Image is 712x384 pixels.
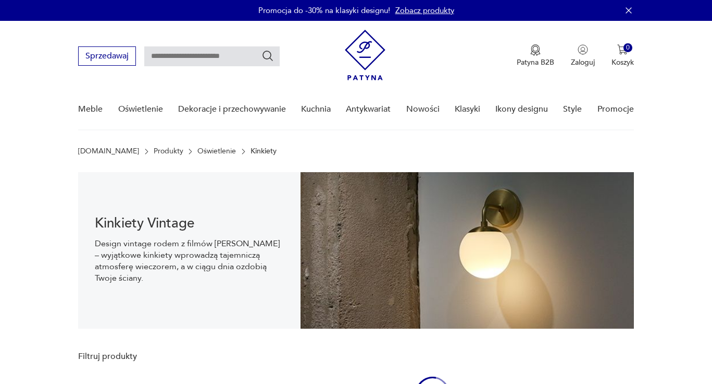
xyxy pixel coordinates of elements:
[517,57,554,67] p: Patyna B2B
[611,57,634,67] p: Koszyk
[78,147,139,155] a: [DOMAIN_NAME]
[346,89,391,129] a: Antykwariat
[78,89,103,129] a: Meble
[197,147,236,155] a: Oświetlenie
[571,57,595,67] p: Zaloguj
[495,89,548,129] a: Ikony designu
[178,89,286,129] a: Dekoracje i przechowywanie
[301,172,634,329] img: Kinkiety vintage
[623,43,632,52] div: 0
[611,44,634,67] button: 0Koszyk
[345,30,385,80] img: Patyna - sklep z meblami i dekoracjami vintage
[530,44,541,56] img: Ikona medalu
[251,147,277,155] p: Kinkiety
[517,44,554,67] a: Ikona medaluPatyna B2B
[406,89,440,129] a: Nowości
[95,217,284,230] h1: Kinkiety Vintage
[517,44,554,67] button: Patyna B2B
[78,46,136,66] button: Sprzedawaj
[455,89,480,129] a: Klasyki
[563,89,582,129] a: Style
[95,238,284,284] p: Design vintage rodem z filmów [PERSON_NAME] – wyjątkowe kinkiety wprowadzą tajemniczą atmosferę w...
[78,53,136,61] a: Sprzedawaj
[617,44,628,55] img: Ikona koszyka
[154,147,183,155] a: Produkty
[597,89,634,129] a: Promocje
[258,5,390,16] p: Promocja do -30% na klasyki designu!
[301,89,331,129] a: Kuchnia
[578,44,588,55] img: Ikonka użytkownika
[395,5,454,16] a: Zobacz produkty
[571,44,595,67] button: Zaloguj
[118,89,163,129] a: Oświetlenie
[261,50,274,62] button: Szukaj
[78,351,206,362] p: Filtruj produkty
